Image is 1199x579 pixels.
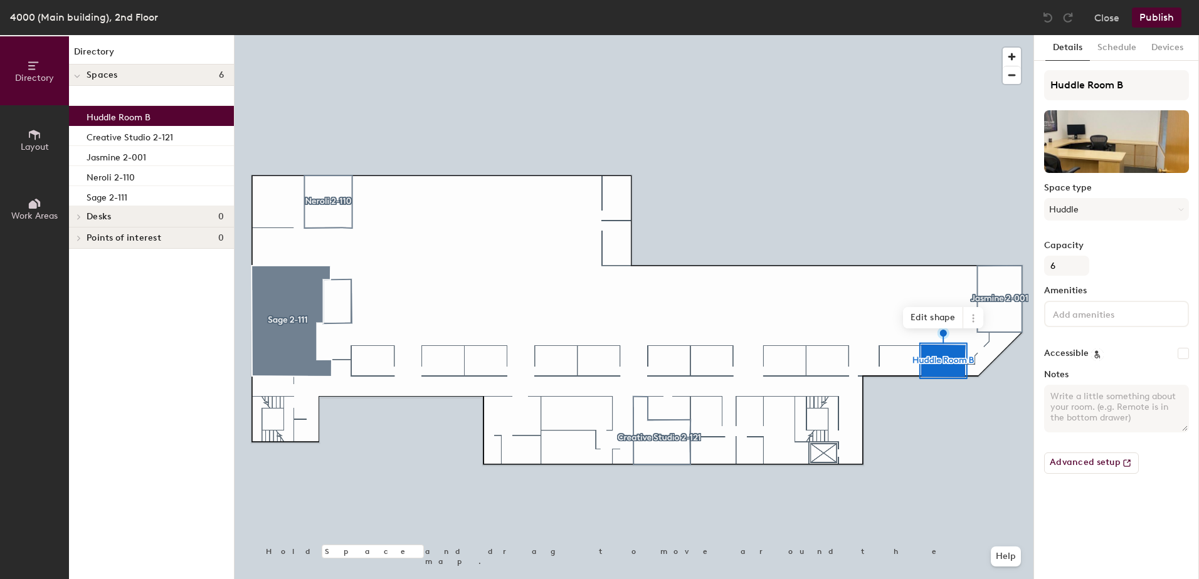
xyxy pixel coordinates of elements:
button: Help [991,546,1021,566]
p: Creative Studio 2-121 [87,128,173,143]
span: Directory [15,73,54,83]
div: 4000 (Main building), 2nd Floor [10,9,158,25]
h1: Directory [69,45,234,65]
button: Huddle [1044,198,1189,221]
p: Huddle Room B [87,108,151,123]
button: Close [1094,8,1119,28]
label: Space type [1044,183,1189,193]
label: Capacity [1044,241,1189,251]
span: Spaces [87,70,118,80]
label: Notes [1044,370,1189,380]
button: Details [1045,35,1090,61]
p: Jasmine 2-001 [87,149,146,163]
p: Sage 2-111 [87,189,127,203]
p: Neroli 2-110 [87,169,135,183]
span: Points of interest [87,233,161,243]
img: Redo [1062,11,1074,24]
button: Devices [1144,35,1191,61]
span: 6 [219,70,224,80]
span: Layout [21,142,49,152]
span: Desks [87,212,111,222]
label: Amenities [1044,286,1189,296]
img: Undo [1042,11,1054,24]
span: 0 [218,212,224,222]
button: Publish [1132,8,1181,28]
button: Schedule [1090,35,1144,61]
span: Work Areas [11,211,58,221]
img: The space named Huddle Room B [1044,110,1189,173]
span: Edit shape [903,307,963,328]
button: Advanced setup [1044,452,1139,474]
label: Accessible [1044,348,1089,358]
span: 0 [218,233,224,243]
input: Add amenities [1050,306,1163,321]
